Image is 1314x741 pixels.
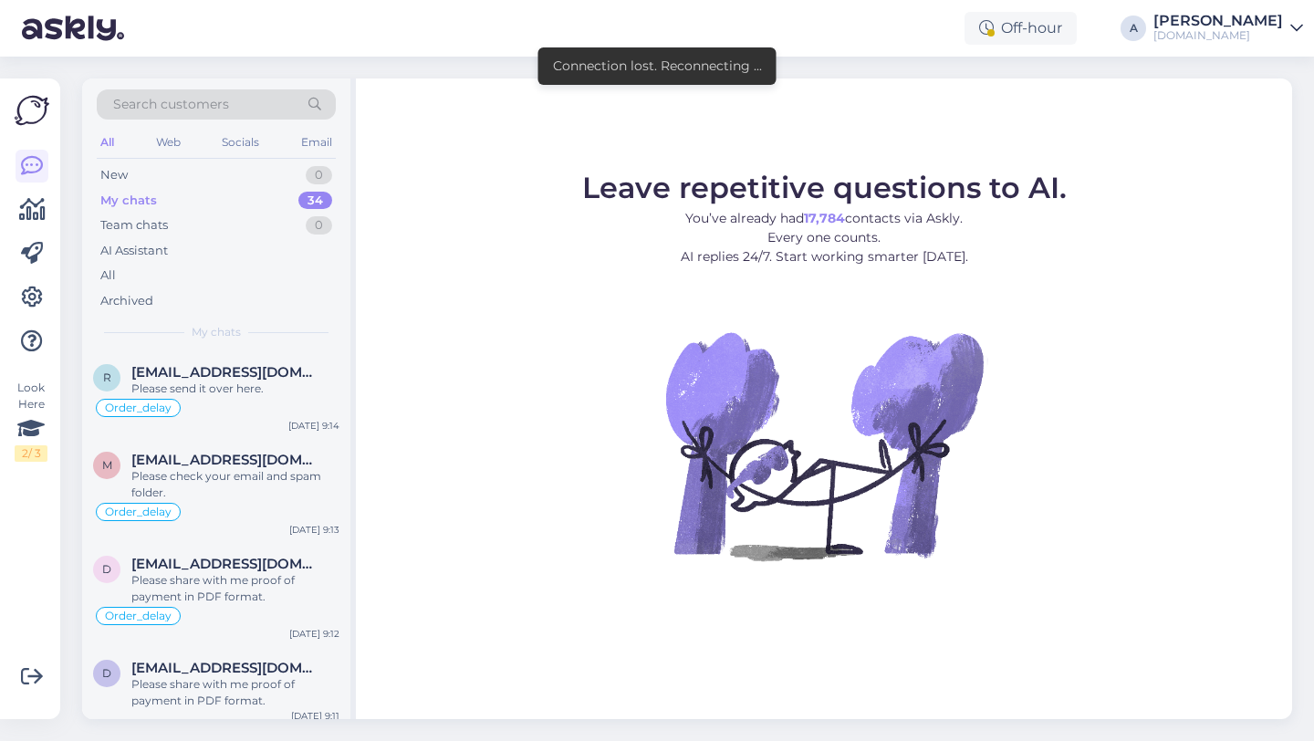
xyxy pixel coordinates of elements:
[131,364,321,381] span: ruusvali@gmail.com
[965,12,1077,45] div: Off-hour
[1153,28,1283,43] div: [DOMAIN_NAME]
[218,130,263,154] div: Socials
[102,562,111,576] span: D
[100,192,157,210] div: My chats
[131,556,321,572] span: Dr.LarryWalter@gmail.com
[291,709,339,723] div: [DATE] 9:11
[1121,16,1146,41] div: A
[105,402,172,413] span: Order_delay
[105,611,172,621] span: Order_delay
[102,666,111,680] span: D
[152,130,184,154] div: Web
[100,266,116,285] div: All
[804,210,845,226] b: 17,784
[289,627,339,641] div: [DATE] 9:12
[1153,14,1303,43] a: [PERSON_NAME][DOMAIN_NAME]
[297,130,336,154] div: Email
[660,281,988,610] img: No Chat active
[306,216,332,235] div: 0
[105,506,172,517] span: Order_delay
[100,166,128,184] div: New
[131,660,321,676] span: Dr.larrywalter@gmail.com
[15,93,49,128] img: Askly Logo
[288,419,339,433] div: [DATE] 9:14
[131,452,321,468] span: Myojin199@gmail.com
[582,170,1067,205] span: Leave repetitive questions to AI.
[102,458,112,472] span: M
[103,370,111,384] span: r
[289,523,339,537] div: [DATE] 9:13
[131,572,339,605] div: Please share with me proof of payment in PDF format.
[15,380,47,462] div: Look Here
[131,468,339,501] div: Please check your email and spam folder.
[131,381,339,397] div: Please send it over here.
[1153,14,1283,28] div: [PERSON_NAME]
[306,166,332,184] div: 0
[15,445,47,462] div: 2 / 3
[192,324,241,340] span: My chats
[113,95,229,114] span: Search customers
[100,292,153,310] div: Archived
[97,130,118,154] div: All
[298,192,332,210] div: 34
[100,216,168,235] div: Team chats
[582,209,1067,266] p: You’ve already had contacts via Askly. Every one counts. AI replies 24/7. Start working smarter [...
[131,676,339,709] div: Please share with me proof of payment in PDF format.
[100,242,168,260] div: AI Assistant
[553,57,762,76] div: Connection lost. Reconnecting ...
